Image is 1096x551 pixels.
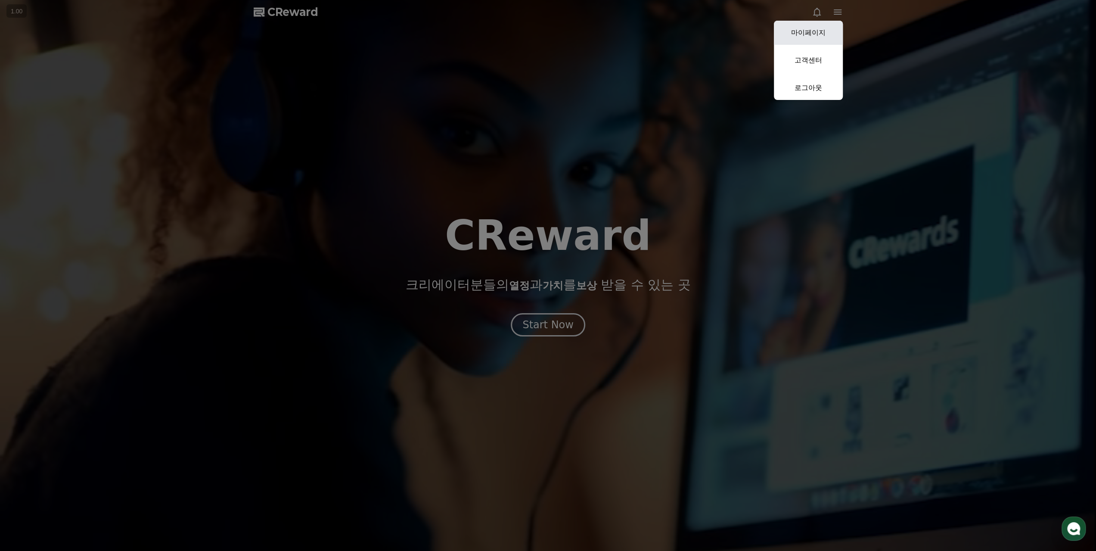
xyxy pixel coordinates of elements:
[27,286,32,293] span: 홈
[79,286,89,293] span: 대화
[774,76,843,100] a: 로그아웃
[133,286,143,293] span: 설정
[3,273,57,295] a: 홈
[111,273,165,295] a: 설정
[774,21,843,100] button: 마이페이지 고객센터 로그아웃
[57,273,111,295] a: 대화
[774,21,843,45] a: 마이페이지
[774,48,843,72] a: 고객센터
